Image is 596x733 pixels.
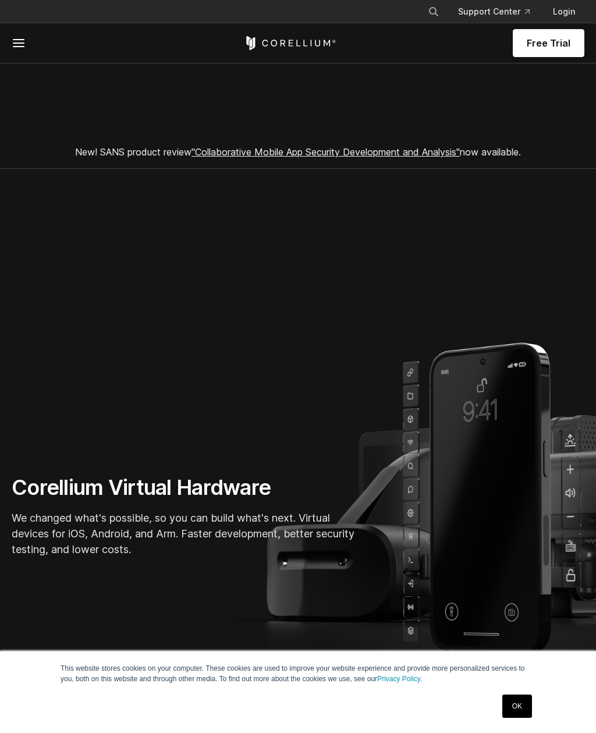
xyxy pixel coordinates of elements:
[61,663,535,684] p: This website stores cookies on your computer. These cookies are used to improve your website expe...
[527,36,570,50] span: Free Trial
[244,36,336,50] a: Corellium Home
[502,695,532,718] a: OK
[377,675,422,683] a: Privacy Policy.
[191,146,460,158] a: "Collaborative Mobile App Security Development and Analysis"
[12,474,361,501] h1: Corellium Virtual Hardware
[75,146,521,158] span: New! SANS product review now available.
[449,1,539,22] a: Support Center
[544,1,584,22] a: Login
[513,29,584,57] a: Free Trial
[418,1,584,22] div: Navigation Menu
[423,1,444,22] button: Search
[12,510,361,557] p: We changed what's possible, so you can build what's next. Virtual devices for iOS, Android, and A...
